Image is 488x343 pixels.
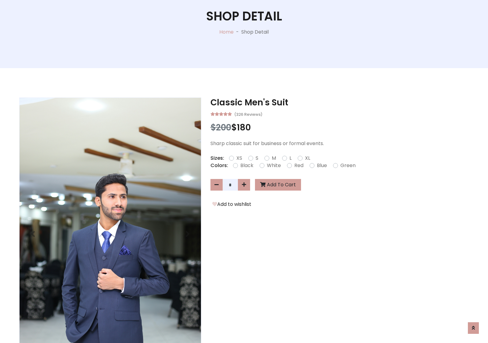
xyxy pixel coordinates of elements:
h1: Shop Detail [206,9,282,24]
label: Black [240,162,253,169]
label: White [267,162,281,169]
h3: $ [210,122,469,133]
span: 180 [237,122,251,133]
label: L [289,155,292,162]
p: Colors: [210,162,228,169]
p: Sharp classic suit for business or formal events. [210,140,469,147]
h3: Classic Men's Suit [210,97,469,108]
a: Home [219,28,234,35]
label: XS [236,155,242,162]
p: Sizes: [210,155,224,162]
label: M [272,155,276,162]
label: XL [305,155,310,162]
label: Blue [317,162,327,169]
span: $200 [210,122,231,133]
small: (326 Reviews) [234,110,262,118]
label: Green [340,162,356,169]
label: Red [294,162,303,169]
p: - [234,28,241,36]
button: Add To Cart [255,179,301,191]
label: S [256,155,258,162]
button: Add to wishlist [210,200,253,208]
p: Shop Detail [241,28,269,36]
